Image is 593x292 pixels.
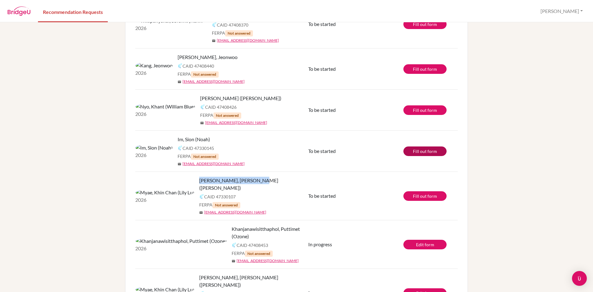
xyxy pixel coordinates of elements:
[205,104,237,110] span: CAID 47408426
[178,146,183,150] img: Common App logo
[572,271,587,286] div: Open Intercom Messenger
[178,71,219,78] span: FERPA
[135,110,195,118] p: 2026
[135,196,194,204] p: 2026
[135,189,194,196] img: Myae, Khin Chan (Lily Lu)
[191,71,219,78] span: Not answered
[7,6,31,16] img: BridgeU logo
[232,259,235,263] span: mail
[217,22,248,28] span: CAID 47408370
[212,39,216,43] span: mail
[199,211,203,214] span: mail
[538,5,586,17] button: [PERSON_NAME]
[403,19,447,29] a: Fill out form
[200,121,204,125] span: mail
[178,153,219,160] span: FERPA
[183,79,245,84] a: [EMAIL_ADDRESS][DOMAIN_NAME]
[308,107,336,113] span: To be started
[191,154,219,160] span: Not answered
[200,95,281,102] span: [PERSON_NAME] ([PERSON_NAME])
[200,112,241,119] span: FERPA
[213,112,241,119] span: Not answered
[135,144,173,151] img: Im, Sion (Noah)
[183,145,214,151] span: CAID 47330145
[212,30,253,36] span: FERPA
[232,250,273,257] span: FERPA
[237,242,268,248] span: CAID 47408453
[205,120,267,125] a: [EMAIL_ADDRESS][DOMAIN_NAME]
[212,202,240,208] span: Not answered
[308,193,336,199] span: To be started
[232,225,313,240] span: Khanjanawisitthaphol, Puttimet (Ozone)
[135,24,207,32] p: 2026
[178,53,238,61] span: [PERSON_NAME], Jeonwoo
[178,136,210,143] span: Im, Sion (Noah)
[199,194,204,199] img: Common App logo
[178,63,183,68] img: Common App logo
[183,161,245,167] a: [EMAIL_ADDRESS][DOMAIN_NAME]
[178,80,181,84] span: mail
[245,251,273,257] span: Not answered
[38,1,108,22] a: Recommendation Requests
[212,22,217,27] img: Common App logo
[403,105,447,115] a: Fill out form
[199,177,313,192] span: [PERSON_NAME], [PERSON_NAME] ([PERSON_NAME])
[135,151,173,159] p: 2026
[308,66,336,72] span: To be started
[225,30,253,36] span: Not answered
[135,103,195,110] img: Nyo, Khant (William Blue)
[199,201,240,208] span: FERPA
[135,62,173,69] img: Kang, Jeonwoo
[403,146,447,156] a: Fill out form
[135,237,227,245] img: Khanjanawisitthaphol, Puttimet (Ozone)
[308,148,336,154] span: To be started
[232,243,237,248] img: Common App logo
[308,21,336,27] span: To be started
[403,191,447,201] a: Fill out form
[403,240,447,249] a: Edit form
[183,63,214,69] span: CAID 47408440
[217,38,279,43] a: [EMAIL_ADDRESS][DOMAIN_NAME]
[204,209,266,215] a: [EMAIL_ADDRESS][DOMAIN_NAME]
[204,193,236,200] span: CAID 47330107
[308,241,332,247] span: In progress
[135,245,227,252] p: 2026
[135,69,173,77] p: 2026
[199,274,313,289] span: [PERSON_NAME], [PERSON_NAME] ([PERSON_NAME])
[200,104,205,109] img: Common App logo
[237,258,299,264] a: [EMAIL_ADDRESS][DOMAIN_NAME]
[403,64,447,74] a: Fill out form
[178,162,181,166] span: mail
